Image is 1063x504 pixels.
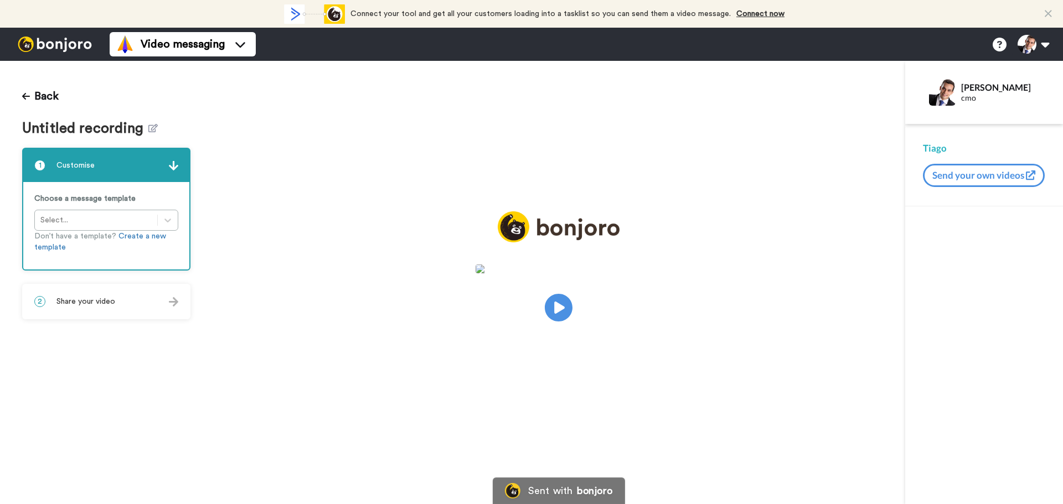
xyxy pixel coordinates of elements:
[34,160,45,171] span: 1
[929,79,956,106] img: Profile Image
[493,477,625,504] a: Bonjoro LogoSent withbonjoro
[22,284,190,319] div: 2Share your video
[34,232,166,251] a: Create a new template
[56,160,95,171] span: Customise
[505,483,520,498] img: Bonjoro Logo
[961,93,1045,103] div: cmo
[498,211,620,243] img: logo_full.png
[34,231,178,253] p: Don’t have a template?
[56,296,115,307] span: Share your video
[169,161,178,170] img: arrow.svg
[577,486,612,496] div: bonjoro
[476,264,642,273] img: 5e1bf58b-bff3-482a-8c86-5d7aa9c59cda.jpg
[923,164,1045,187] button: Send your own videos
[34,296,45,307] span: 2
[34,193,178,204] p: Choose a message template
[350,10,731,18] span: Connect your tool and get all your customers loading into a tasklist so you can send them a video...
[923,142,1045,155] div: Tiago
[13,37,96,52] img: bj-logo-header-white.svg
[22,83,59,110] button: Back
[22,121,148,137] span: Untitled recording
[284,4,345,24] div: animation
[528,486,572,496] div: Sent with
[116,35,134,53] img: vm-color.svg
[141,37,225,52] span: Video messaging
[736,10,785,18] a: Connect now
[961,82,1045,92] div: [PERSON_NAME]
[169,297,178,306] img: arrow.svg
